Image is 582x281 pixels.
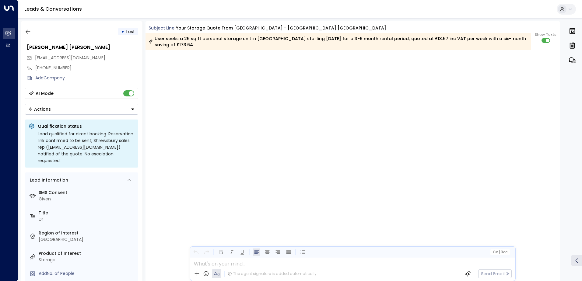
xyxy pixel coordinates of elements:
div: Lead qualified for direct booking. Reservation link confirmed to be sent; Shrewsbury sales rep ([... [38,130,135,164]
div: • [121,26,124,37]
div: Lead Information [28,177,68,183]
div: AI Mode [36,90,54,96]
div: Button group with a nested menu [25,104,138,115]
a: Leads & Conversations [24,5,82,12]
div: [PHONE_NUMBER] [35,65,138,71]
div: [PERSON_NAME] [PERSON_NAME] [27,44,138,51]
label: Product of Interest [39,250,136,257]
div: Your storage quote from [GEOGRAPHIC_DATA] - [GEOGRAPHIC_DATA] [GEOGRAPHIC_DATA] [176,25,386,31]
div: Given [39,196,136,202]
button: Redo [203,248,210,256]
label: Title [39,210,136,216]
div: AddCompany [35,75,138,81]
button: Actions [25,104,138,115]
label: Region of Interest [39,230,136,236]
span: Cc Bcc [493,250,507,254]
span: | [499,250,500,254]
span: [EMAIL_ADDRESS][DOMAIN_NAME] [35,55,105,61]
span: lifestylemedicinelover@gmail.com [35,55,105,61]
button: Undo [192,248,200,256]
p: Qualification Status [38,123,135,129]
label: SMS Consent [39,189,136,196]
span: Subject Line: [149,25,175,31]
div: Storage [39,257,136,263]
button: Cc|Bcc [490,249,510,255]
div: Actions [28,106,51,112]
span: Lost [126,29,135,35]
span: Show Texts [535,32,556,37]
div: The agent signature is added automatically [228,271,317,276]
div: User seeks a 25 sq ft personal storage unit in [GEOGRAPHIC_DATA] starting [DATE] for a 3-6 month ... [149,36,528,48]
div: [GEOGRAPHIC_DATA] [39,236,136,243]
div: Dr [39,216,136,223]
div: AddNo. of People [39,270,136,277]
